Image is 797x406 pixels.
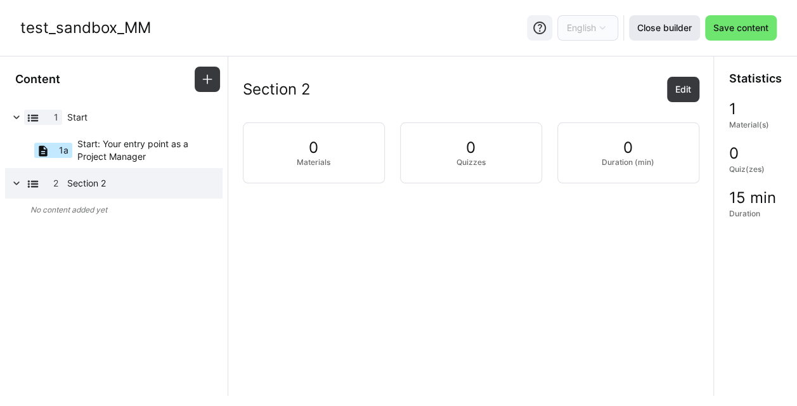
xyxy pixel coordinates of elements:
[711,22,770,34] span: Save content
[54,111,58,124] span: 1
[729,209,760,219] span: Duration
[457,157,486,167] p: Quizzes
[20,18,151,37] div: test_sandbox_MM
[602,157,654,167] p: Duration (min)
[53,177,58,190] span: 2
[729,145,739,162] span: 0
[243,80,311,99] h2: Section 2
[729,72,782,86] h3: Statistics
[623,138,633,157] h2: 0
[667,77,699,102] button: Edit
[635,22,694,34] span: Close builder
[705,15,777,41] button: Save content
[297,157,330,167] p: Materials
[629,15,700,41] button: Close builder
[729,101,736,117] span: 1
[309,138,318,157] h2: 0
[67,111,206,124] span: Start
[466,138,476,157] h2: 0
[15,72,60,86] h3: Content
[729,120,769,130] span: Material(s)
[729,164,765,174] span: Quiz(zes)
[729,190,776,206] span: 15 min
[59,144,68,157] span: 1a
[30,205,107,214] span: No content added yet
[67,177,206,190] span: Section 2
[567,22,596,34] span: English
[77,138,206,163] span: Start: Your entry point as a Project Manager
[673,83,693,96] span: Edit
